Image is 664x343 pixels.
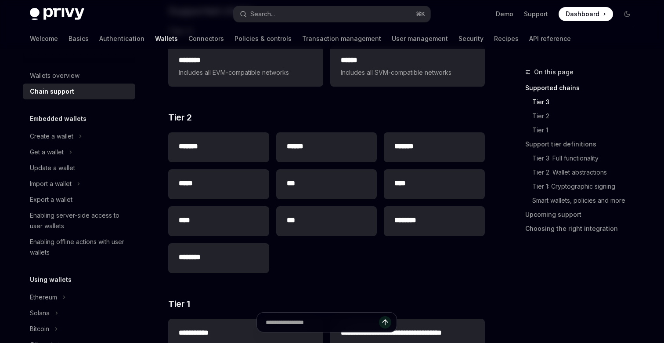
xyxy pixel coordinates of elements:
a: Update a wallet [23,160,135,176]
button: Toggle Bitcoin section [23,321,135,337]
a: Wallets [155,28,178,49]
button: Toggle dark mode [620,7,634,21]
span: On this page [534,67,574,77]
a: Transaction management [302,28,381,49]
a: Support tier definitions [525,137,641,151]
h5: Embedded wallets [30,113,87,124]
a: API reference [529,28,571,49]
a: Authentication [99,28,144,49]
button: Open search [234,6,430,22]
div: Update a wallet [30,163,75,173]
a: Welcome [30,28,58,49]
a: **** ***Includes all EVM-compatible networks [168,46,323,87]
a: Policies & controls [235,28,292,49]
input: Ask a question... [266,313,379,332]
button: Toggle Create a wallet section [23,128,135,144]
button: Toggle Import a wallet section [23,176,135,192]
div: Chain support [30,86,74,97]
a: User management [392,28,448,49]
a: Demo [496,10,513,18]
span: ⌘ K [416,11,425,18]
a: Basics [69,28,89,49]
span: Includes all SVM-compatible networks [341,67,474,78]
a: Enabling server-side access to user wallets [23,208,135,234]
a: Supported chains [525,81,641,95]
a: Tier 1: Cryptographic signing [525,179,641,193]
a: Choosing the right integration [525,222,641,236]
a: Enabling offline actions with user wallets [23,234,135,260]
a: Tier 3 [525,95,641,109]
a: Tier 2 [525,109,641,123]
span: Tier 2 [168,111,191,124]
button: Toggle Ethereum section [23,289,135,305]
div: Solana [30,308,50,318]
a: Export a wallet [23,192,135,208]
img: dark logo [30,8,84,20]
div: Bitcoin [30,324,49,334]
a: **** *Includes all SVM-compatible networks [330,46,485,87]
div: Ethereum [30,292,57,303]
div: Export a wallet [30,194,72,205]
a: Chain support [23,84,135,99]
div: Import a wallet [30,179,72,189]
div: Enabling offline actions with user wallets [30,237,130,258]
a: Tier 3: Full functionality [525,151,641,165]
span: Tier 1 [168,298,190,310]
a: Support [524,10,548,18]
a: Connectors [188,28,224,49]
button: Send message [379,316,391,328]
a: Smart wallets, policies and more [525,193,641,208]
div: Enabling server-side access to user wallets [30,210,130,231]
a: Wallets overview [23,68,135,84]
div: Wallets overview [30,70,79,81]
a: Security [458,28,484,49]
a: Recipes [494,28,519,49]
button: Toggle Get a wallet section [23,144,135,160]
span: Includes all EVM-compatible networks [179,67,312,78]
span: Dashboard [566,10,599,18]
div: Get a wallet [30,147,64,157]
a: Tier 2: Wallet abstractions [525,165,641,179]
div: Search... [250,9,275,19]
a: Dashboard [559,7,613,21]
h5: Using wallets [30,274,72,285]
a: Tier 1 [525,123,641,137]
button: Toggle Solana section [23,305,135,321]
div: Create a wallet [30,131,73,142]
a: Upcoming support [525,208,641,222]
